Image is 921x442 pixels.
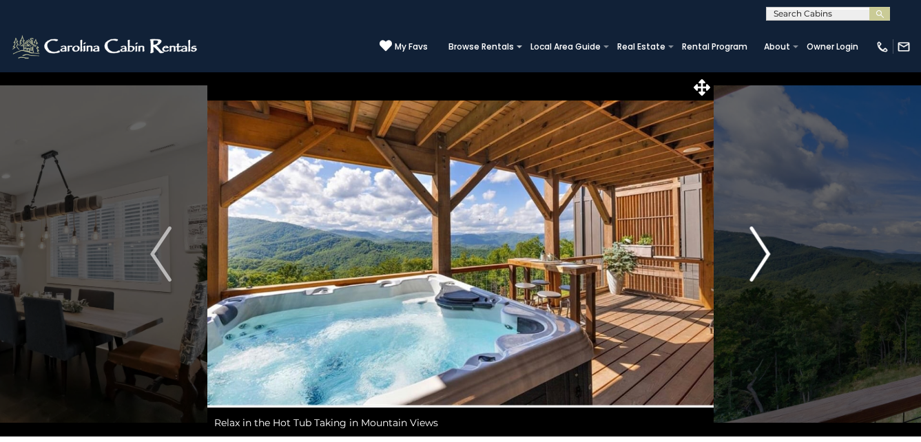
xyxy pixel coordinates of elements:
a: Real Estate [610,37,672,56]
button: Next [714,72,806,436]
a: Rental Program [675,37,754,56]
a: My Favs [380,39,428,54]
img: arrow [150,227,171,282]
a: About [757,37,797,56]
a: Local Area Guide [524,37,608,56]
img: phone-regular-white.png [876,40,889,54]
span: My Favs [395,41,428,53]
button: Previous [114,72,207,436]
div: Relax in the Hot Tub Taking in Mountain Views [207,409,714,436]
a: Browse Rentals [442,37,521,56]
img: White-1-2.png [10,33,201,61]
a: Owner Login [800,37,865,56]
img: mail-regular-white.png [897,40,911,54]
img: arrow [749,227,770,282]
